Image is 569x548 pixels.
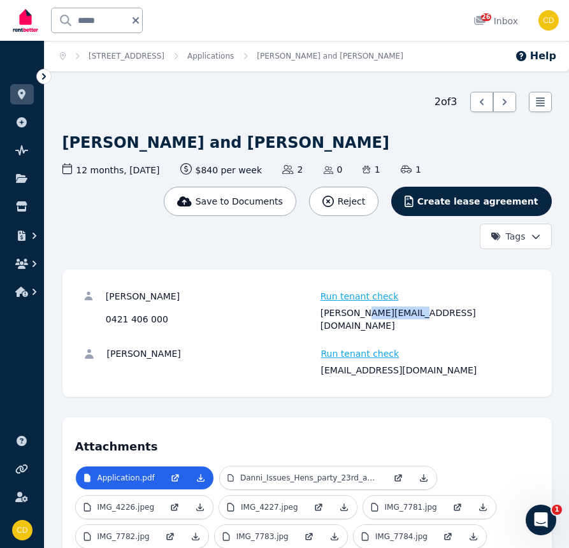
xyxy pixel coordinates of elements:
a: Open in new Tab [162,466,188,489]
button: Save to Documents [164,187,296,216]
div: [PERSON_NAME] [106,290,317,303]
span: 2 [282,163,303,176]
div: [PERSON_NAME][EMAIL_ADDRESS][DOMAIN_NAME] [321,306,531,332]
p: IMG_7781.jpg [385,502,437,512]
a: Application.pdf [76,466,162,489]
span: Run tenant check [321,290,399,303]
a: Download Attachment [187,496,213,519]
div: Inbox [473,15,518,27]
span: 1 [552,505,562,515]
span: 0 [324,163,343,176]
span: 1 [401,163,421,176]
div: [EMAIL_ADDRESS][DOMAIN_NAME] [321,364,531,377]
a: IMG_7781.jpg [363,496,445,519]
span: Run tenant check [321,347,400,360]
div: 0421 406 000 [106,306,317,332]
nav: Breadcrumb [45,41,419,71]
div: [PERSON_NAME] [107,347,317,360]
h4: Attachments [75,430,539,456]
a: Download Attachment [322,525,347,548]
a: IMG_7783.jpg [215,525,296,548]
h1: [PERSON_NAME] and [PERSON_NAME] [62,133,389,153]
span: $840 per week [180,163,263,177]
a: IMG_4226.jpeg [76,496,162,519]
span: Save to Documents [196,195,283,208]
button: Help [515,48,556,64]
a: Open in new Tab [157,525,183,548]
p: IMG_7783.jpg [236,531,289,542]
a: Open in new Tab [306,496,331,519]
a: Open in new Tab [385,466,411,489]
button: Reject [309,187,378,216]
p: IMG_7782.jpg [97,531,150,542]
a: Download Attachment [183,525,208,548]
a: Open in new Tab [435,525,461,548]
iframe: Intercom live chat [526,505,556,535]
a: Open in new Tab [445,496,470,519]
p: IMG_7784.jpg [375,531,428,542]
a: Download Attachment [188,466,213,489]
p: Application.pdf [97,473,155,483]
a: Download Attachment [331,496,357,519]
a: Download Attachment [461,525,486,548]
span: [PERSON_NAME] and [PERSON_NAME] [257,51,403,61]
span: 1 [363,163,380,176]
span: Tags [491,230,526,243]
span: 26 [481,13,491,21]
img: Chris Dimitropoulos [538,10,559,31]
a: Open in new Tab [162,496,187,519]
p: IMG_4227.jpeg [241,502,298,512]
p: Danni_Issues_Hens_party_23rd_aug_.pdf [240,473,378,483]
button: Tags [480,224,552,249]
a: Download Attachment [411,466,436,489]
a: IMG_7784.jpg [354,525,435,548]
a: Applications [187,52,234,61]
button: Create lease agreement [391,187,551,216]
a: Download Attachment [470,496,496,519]
img: RentBetter [10,4,41,36]
span: Create lease agreement [417,195,538,208]
img: Chris Dimitropoulos [12,520,32,540]
p: IMG_4226.jpeg [97,502,155,512]
a: Open in new Tab [296,525,322,548]
span: 2 of 3 [435,94,457,110]
span: 12 months , [DATE] [62,163,160,177]
a: Danni_Issues_Hens_party_23rd_aug_.pdf [220,466,385,489]
a: IMG_7782.jpg [76,525,157,548]
a: IMG_4227.jpeg [219,496,306,519]
a: [STREET_ADDRESS] [89,52,164,61]
span: Reject [338,195,365,208]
